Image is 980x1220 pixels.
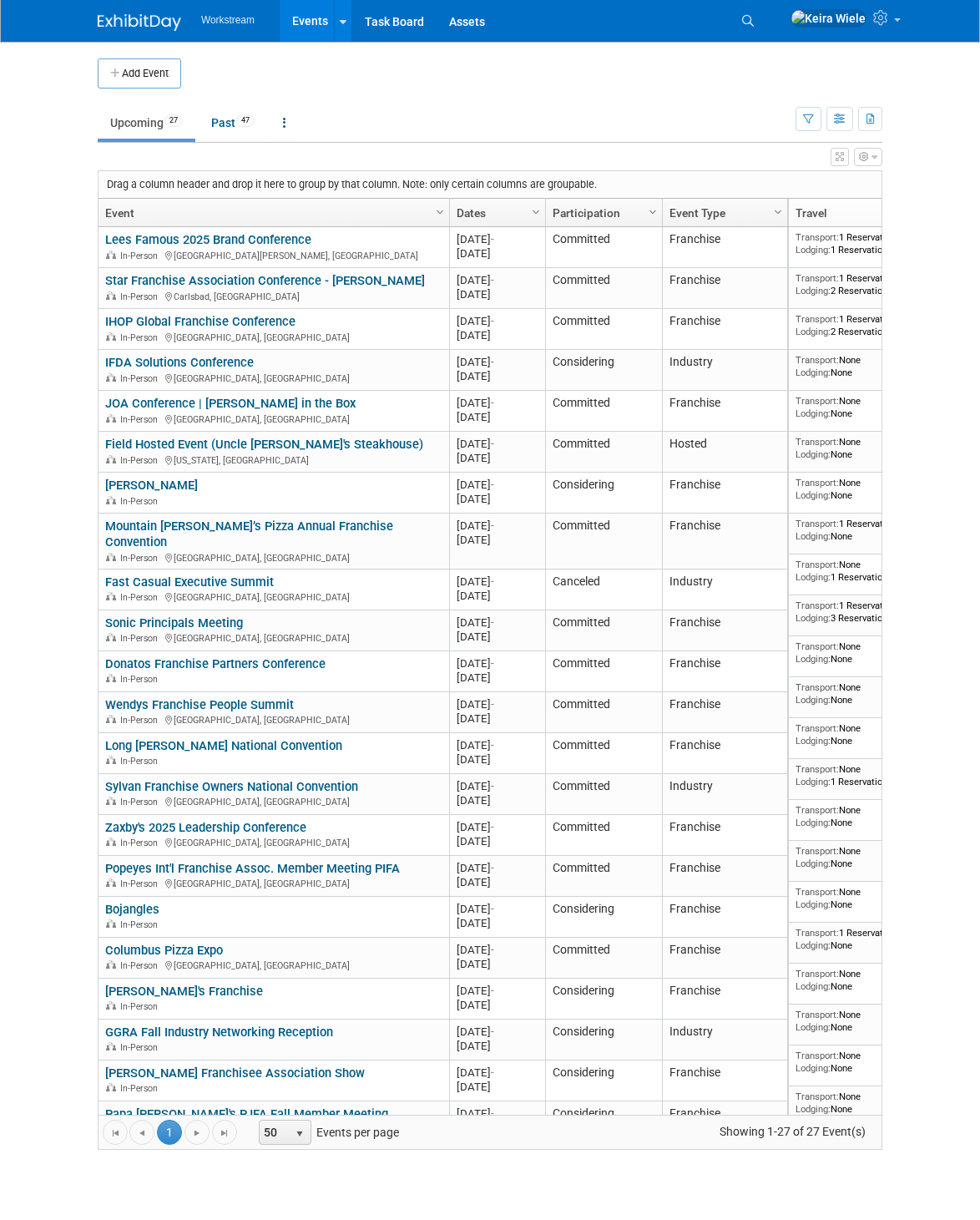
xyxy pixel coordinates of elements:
div: 1 Reservation None [796,927,917,951]
span: Lodging: [796,285,831,296]
div: None None [796,681,917,706]
a: [PERSON_NAME] [105,478,198,493]
span: Lodging: [796,489,831,501]
span: Lodging: [796,448,831,460]
img: In-Person Event [106,414,116,423]
img: In-Person Event [106,592,116,600]
div: [DATE] [457,711,538,726]
span: Transport: [796,1009,839,1020]
div: [DATE] [457,630,538,644]
span: Lodging: [796,612,831,624]
td: Franchise [662,856,787,897]
div: 1 Reservation 2 Reservations [796,272,917,296]
div: None None [796,1009,917,1033]
div: [DATE] [457,752,538,767]
a: Wendys Franchise People Summit [105,697,294,712]
div: [DATE] [457,273,538,287]
span: Lodging: [796,326,831,337]
span: Column Settings [646,205,659,219]
a: Travel [796,199,912,227]
img: In-Person Event [106,496,116,504]
span: - [491,862,494,874]
div: None None [796,640,917,665]
div: [DATE] [457,834,538,848]
span: Transport: [796,845,839,857]
span: - [491,944,494,956]
div: [DATE] [457,314,538,328]
td: Committed [545,856,662,897]
td: Industry [662,570,787,610]
div: [DATE] [457,369,538,383]
span: Transport: [796,518,839,529]
span: Transport: [796,559,839,570]
span: Transport: [796,395,839,407]
div: None None [796,968,917,992]
div: [DATE] [457,328,538,342]
a: Go to the last page [212,1120,237,1145]
div: [DATE] [457,615,538,630]
a: Lees Famous 2025 Brand Conference [105,232,311,247]
td: Committed [545,432,662,473]
td: Franchise [662,514,787,570]
span: Transport: [796,1091,839,1102]
td: Franchise [662,227,787,268]
div: [DATE] [457,697,538,711]
span: Lodging: [796,408,831,419]
div: [DATE] [457,656,538,671]
div: [DATE] [457,589,538,603]
td: Canceled [545,570,662,610]
span: Transport: [796,886,839,898]
td: Committed [545,610,662,651]
span: 27 [164,114,183,127]
a: Bojangles [105,902,159,917]
a: Go to the first page [103,1120,128,1145]
img: In-Person Event [106,455,116,463]
div: 1 Reservation 2 Reservations [796,313,917,337]
div: [DATE] [457,957,538,971]
div: None 1 Reservation [796,559,917,583]
div: [DATE] [457,943,538,957]
div: None None [796,395,917,419]
span: In-Person [120,674,163,685]
span: In-Person [120,1001,163,1012]
span: Showing 1-27 of 27 Event(s) [705,1120,881,1143]
span: In-Person [120,919,163,930]
span: 47 [236,114,255,127]
a: IFDA Solutions Conference [105,355,254,370]
button: Add Event [98,58,181,89]
div: [DATE] [457,519,538,533]
div: [DATE] [457,984,538,998]
img: In-Person Event [106,1083,116,1091]
td: Considering [545,1061,662,1101]
a: Event [105,199,438,227]
td: Committed [545,309,662,350]
a: Upcoming27 [98,107,195,139]
span: Lodging: [796,817,831,828]
td: Considering [545,1020,662,1061]
img: In-Person Event [106,878,116,887]
span: Go to the last page [218,1126,231,1140]
td: Franchise [662,692,787,733]
div: [DATE] [457,671,538,685]
span: - [491,616,494,629]
img: In-Person Event [106,373,116,382]
div: [DATE] [457,998,538,1012]
span: - [491,397,494,409]
span: Go to the previous page [135,1126,149,1140]
td: Franchise [662,897,787,938]
img: In-Person Event [106,756,116,764]
span: Lodging: [796,530,831,542]
span: - [491,903,494,915]
td: Franchise [662,733,787,774]
div: None None [796,1050,917,1074]
span: - [491,315,494,327]
div: [DATE] [457,1080,538,1094]
span: - [491,575,494,588]
td: Industry [662,350,787,391]
div: [DATE] [457,575,538,589]
td: Committed [545,774,662,815]
span: Lodging: [796,735,831,747]
span: Transport: [796,600,839,611]
span: Column Settings [771,205,785,219]
span: In-Person [120,414,163,425]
